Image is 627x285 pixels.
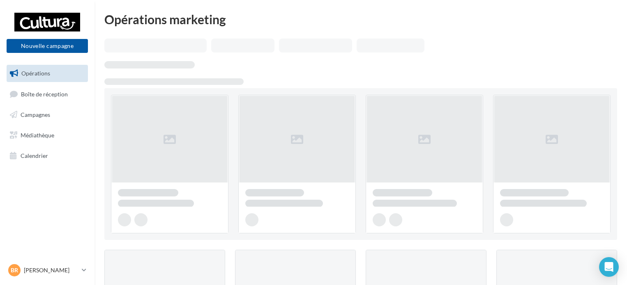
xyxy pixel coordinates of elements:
span: Br [11,266,18,274]
a: Opérations [5,65,90,82]
a: Médiathèque [5,127,90,144]
a: Calendrier [5,147,90,164]
span: Boîte de réception [21,90,68,97]
div: Open Intercom Messenger [599,257,619,277]
a: Boîte de réception [5,85,90,103]
a: Br [PERSON_NAME] [7,262,88,278]
span: Campagnes [21,111,50,118]
span: Opérations [21,70,50,77]
span: Médiathèque [21,132,54,139]
button: Nouvelle campagne [7,39,88,53]
div: Opérations marketing [104,13,617,25]
span: Calendrier [21,152,48,159]
p: [PERSON_NAME] [24,266,78,274]
a: Campagnes [5,106,90,123]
